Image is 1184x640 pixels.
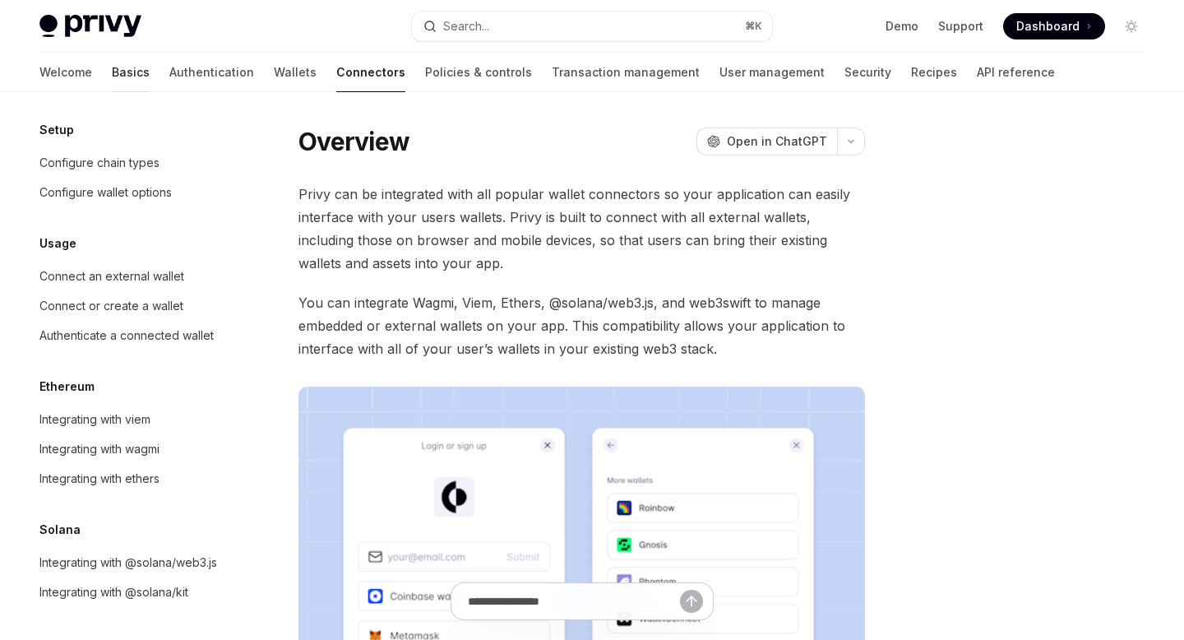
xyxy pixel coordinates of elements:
img: light logo [39,15,141,38]
a: Connect or create a wallet [26,291,237,321]
a: Security [844,53,891,92]
h5: Solana [39,520,81,540]
a: Recipes [911,53,957,92]
a: Integrating with @solana/kit [26,577,237,607]
span: Dashboard [1016,18,1080,35]
a: Wallets [274,53,317,92]
a: Support [938,18,983,35]
div: Configure wallet options [39,183,172,202]
div: Integrating with ethers [39,469,160,489]
span: ⌘ K [745,20,762,33]
h5: Ethereum [39,377,95,397]
a: Configure chain types [26,148,237,178]
button: Toggle dark mode [1118,13,1145,39]
a: Configure wallet options [26,178,237,207]
a: Dashboard [1003,13,1105,39]
div: Configure chain types [39,153,160,173]
a: API reference [977,53,1055,92]
span: You can integrate Wagmi, Viem, Ethers, @solana/web3.js, and web3swift to manage embedded or exter... [298,291,865,360]
a: Integrating with viem [26,405,237,434]
a: Authenticate a connected wallet [26,321,237,350]
button: Send message [680,590,703,613]
span: Privy can be integrated with all popular wallet connectors so your application can easily interfa... [298,183,865,275]
input: Ask a question... [468,583,680,619]
a: Policies & controls [425,53,532,92]
div: Authenticate a connected wallet [39,326,214,346]
button: Open in ChatGPT [696,128,837,155]
button: Open search [412,12,771,41]
a: Demo [886,18,918,35]
span: Open in ChatGPT [727,133,827,150]
div: Connect an external wallet [39,267,184,286]
div: Connect or create a wallet [39,296,183,316]
div: Integrating with viem [39,410,150,429]
h1: Overview [298,127,409,156]
div: Integrating with @solana/kit [39,582,188,602]
div: Search... [443,16,489,36]
a: Transaction management [552,53,700,92]
a: Integrating with wagmi [26,434,237,464]
div: Integrating with wagmi [39,439,160,459]
a: Integrating with @solana/web3.js [26,548,237,577]
a: Connectors [336,53,405,92]
a: Welcome [39,53,92,92]
h5: Usage [39,234,76,253]
a: Authentication [169,53,254,92]
div: Integrating with @solana/web3.js [39,553,217,573]
a: Connect an external wallet [26,262,237,291]
a: Basics [112,53,150,92]
a: Integrating with ethers [26,464,237,494]
h5: Setup [39,120,74,140]
a: User management [719,53,825,92]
